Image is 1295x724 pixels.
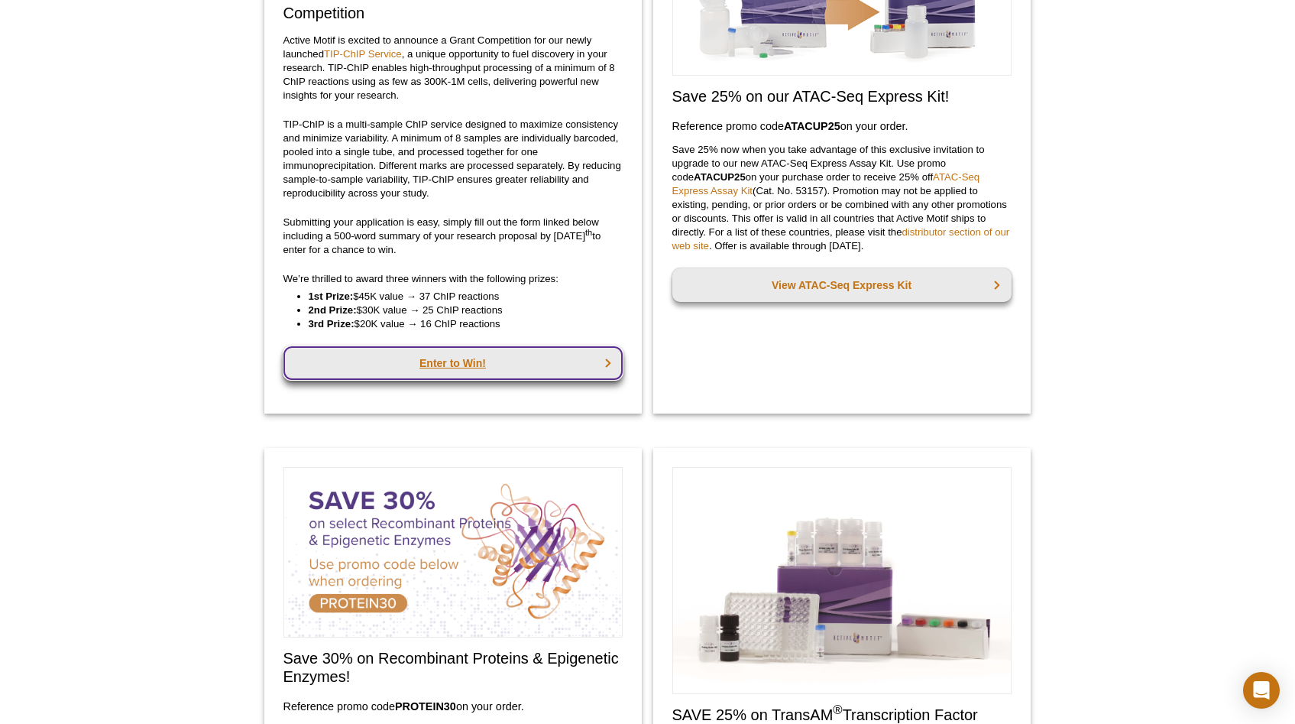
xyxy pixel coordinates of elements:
[309,317,607,331] li: $20K value → 16 ChIP reactions
[672,87,1012,106] h2: Save 25% on our ATAC-Seq Express Kit!
[283,34,623,102] p: Active Motif is excited to announce a Grant Competition for our newly launched , a unique opportu...
[309,290,607,304] li: $45K value → 37 ChIP reactions
[395,700,456,713] strong: PROTEIN30
[283,216,623,257] p: Submitting your application is easy, simply fill out the form linked below including a 500-word s...
[309,304,357,316] strong: 2nd Prize:
[1243,672,1280,709] div: Open Intercom Messenger
[672,117,1012,135] h3: Reference promo code on your order.
[324,48,402,60] a: TIP-ChIP Service
[585,227,592,236] sup: th
[833,703,842,717] sup: ®
[694,171,746,183] strong: ATACUP25
[672,143,1012,253] p: Save 25% now when you take advantage of this exclusive invitation to upgrade to our new ATAC-Seq ...
[283,118,623,200] p: TIP-ChIP is a multi-sample ChIP service designed to maximize consistency and minimize variability...
[283,272,623,286] p: We’re thrilled to award three winners with the following prizes:
[283,467,623,638] img: Save on Recombinant Proteins and Enzymes
[672,268,1012,302] a: View ATAC-Seq Express Kit
[784,120,840,132] strong: ATACUP25
[309,318,355,330] strong: 3rd Prize:
[309,291,354,302] strong: 1st Prize:
[283,697,623,716] h3: Reference promo code on your order.
[309,304,607,317] li: $30K value → 25 ChIP reactions
[283,346,623,380] a: Enter to Win!
[672,467,1012,694] img: Save on TransAM
[283,649,623,686] h2: Save 30% on Recombinant Proteins & Epigenetic Enzymes!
